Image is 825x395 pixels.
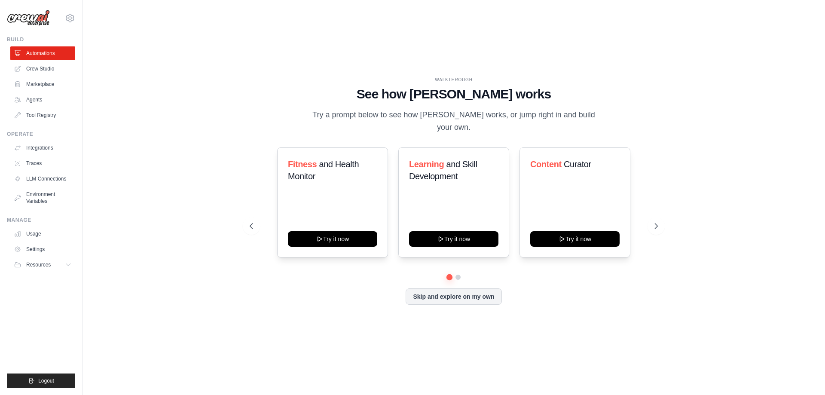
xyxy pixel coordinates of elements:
iframe: Chat Widget [782,354,825,395]
button: Skip and explore on my own [406,288,501,305]
button: Try it now [288,231,377,247]
a: Settings [10,242,75,256]
p: Try a prompt below to see how [PERSON_NAME] works, or jump right in and build your own. [309,109,598,134]
span: Learning [409,159,444,169]
span: and Health Monitor [288,159,359,181]
span: Fitness [288,159,317,169]
a: Environment Variables [10,187,75,208]
a: Integrations [10,141,75,155]
a: Tool Registry [10,108,75,122]
h1: See how [PERSON_NAME] works [250,86,658,102]
div: WALKTHROUGH [250,77,658,83]
a: Crew Studio [10,62,75,76]
button: Logout [7,374,75,388]
div: Operate [7,131,75,138]
div: Build [7,36,75,43]
a: Marketplace [10,77,75,91]
span: Logout [38,377,54,384]
span: Resources [26,261,51,268]
button: Try it now [530,231,620,247]
a: Usage [10,227,75,241]
a: Traces [10,156,75,170]
a: Agents [10,93,75,107]
button: Try it now [409,231,498,247]
a: LLM Connections [10,172,75,186]
span: Content [530,159,562,169]
div: Manage [7,217,75,224]
a: Automations [10,46,75,60]
button: Resources [10,258,75,272]
img: Logo [7,10,50,26]
span: Curator [564,159,591,169]
span: and Skill Development [409,159,477,181]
